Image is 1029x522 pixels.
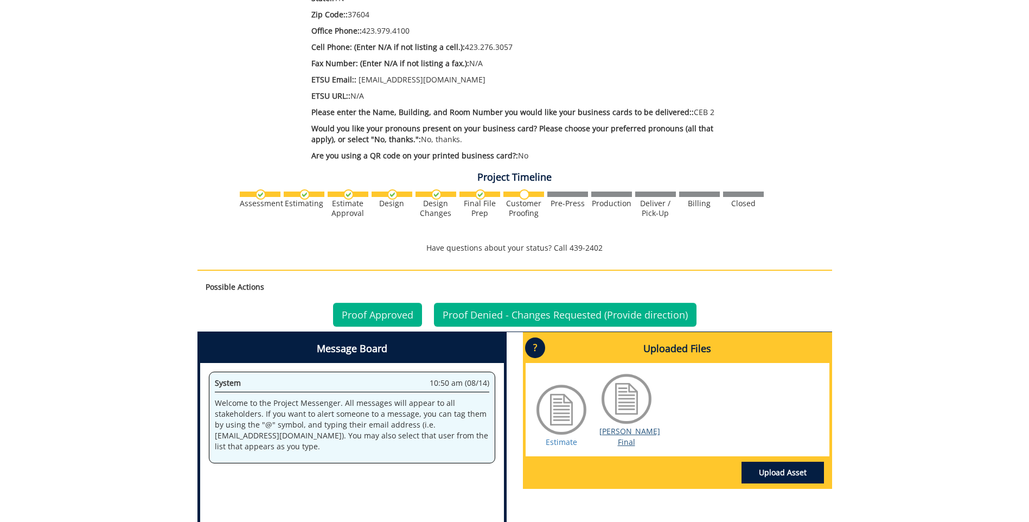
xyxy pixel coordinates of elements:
p: 423.276.3057 [311,42,736,53]
img: checkmark [299,189,310,200]
img: checkmark [387,189,398,200]
img: no [519,189,529,200]
p: ? [525,338,545,358]
div: Design [372,199,412,208]
p: [EMAIL_ADDRESS][DOMAIN_NAME] [311,74,736,85]
img: checkmark [343,189,354,200]
p: Welcome to the Project Messenger. All messages will appear to all stakeholders. If you want to al... [215,398,489,452]
h4: Message Board [200,335,504,363]
div: Billing [679,199,720,208]
p: CEB 2 [311,107,736,118]
div: Design Changes [416,199,456,218]
a: Upload Asset [742,462,824,483]
div: Final File Prep [459,199,500,218]
a: Proof Denied - Changes Requested (Provide direction) [434,303,696,327]
p: No, thanks. [311,123,736,145]
p: N/A [311,58,736,69]
div: Production [591,199,632,208]
span: Fax Number: (Enter N/A if not listing a fax.): [311,58,469,68]
div: Pre-Press [547,199,588,208]
span: Would you like your pronouns present on your business card? Please choose your preferred pronouns... [311,123,713,144]
span: Cell Phone: (Enter N/A if not listing a cell.): [311,42,465,52]
strong: Possible Actions [206,282,264,292]
div: Estimating [284,199,324,208]
p: N/A [311,91,736,101]
p: No [311,150,736,161]
span: ETSU Email:: [311,74,356,85]
span: 10:50 am (08/14) [430,378,489,389]
span: System [215,378,241,388]
span: Please enter the Name, Building, and Room Number you would like your business cards to be deliver... [311,107,694,117]
img: checkmark [431,189,442,200]
h4: Project Timeline [197,172,832,183]
span: Are you using a QR code on your printed business card?: [311,150,518,161]
p: Have questions about your status? Call 439-2402 [197,243,832,253]
img: checkmark [475,189,485,200]
a: Estimate [546,437,577,447]
img: checkmark [255,189,266,200]
p: 37604 [311,9,736,20]
span: Zip Code:: [311,9,348,20]
h4: Uploaded Files [526,335,829,363]
span: Office Phone:: [311,26,362,36]
a: [PERSON_NAME] Final [599,426,660,447]
span: ETSU URL:: [311,91,350,101]
div: Customer Proofing [503,199,544,218]
div: Assessment [240,199,280,208]
a: Proof Approved [333,303,422,327]
div: Closed [723,199,764,208]
div: Estimate Approval [328,199,368,218]
div: Deliver / Pick-Up [635,199,676,218]
p: 423.979.4100 [311,26,736,36]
